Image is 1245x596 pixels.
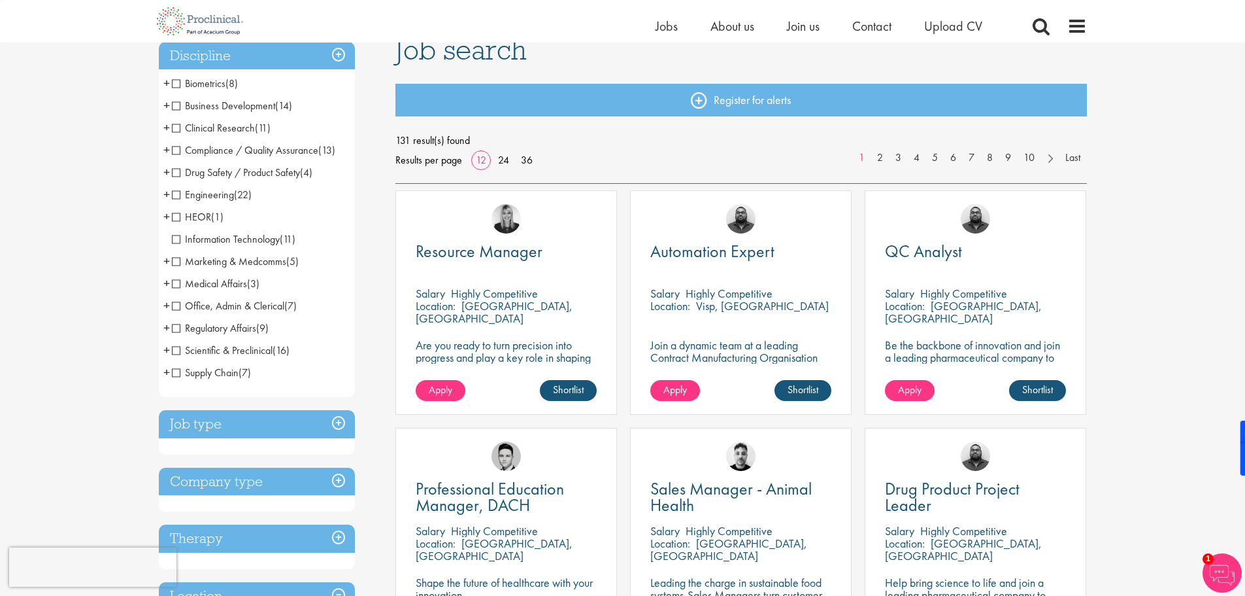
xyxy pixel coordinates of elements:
[172,210,224,224] span: HEOR
[172,299,297,313] span: Office, Admin & Clerical
[696,298,829,313] p: Visp, [GEOGRAPHIC_DATA]
[395,150,462,170] span: Results per page
[852,150,871,166] a: 1
[885,536,1042,563] p: [GEOGRAPHIC_DATA], [GEOGRAPHIC_DATA]
[1203,553,1214,565] span: 1
[163,96,170,115] span: +
[172,143,335,157] span: Compliance / Quality Assurance
[650,536,807,563] p: [GEOGRAPHIC_DATA], [GEOGRAPHIC_DATA]
[395,131,1087,150] span: 131 result(s) found
[650,286,680,301] span: Salary
[471,153,491,167] a: 12
[491,204,521,234] img: Janelle Jones
[650,240,774,262] span: Automation Expert
[163,162,170,182] span: +
[1059,150,1087,166] a: Last
[172,188,252,202] span: Engineering
[280,232,295,246] span: (11)
[256,321,269,335] span: (9)
[885,298,925,313] span: Location:
[172,77,225,90] span: Biometrics
[962,150,981,166] a: 7
[944,150,963,166] a: 6
[885,240,962,262] span: QC Analyst
[395,32,527,67] span: Job search
[172,166,312,179] span: Drug Safety / Product Safety
[172,99,275,113] span: Business Development
[163,318,170,338] span: +
[172,321,256,335] span: Regulatory Affairs
[726,204,755,234] img: Ashley Bennett
[961,204,990,234] img: Ashley Bennett
[650,536,690,551] span: Location:
[172,210,211,224] span: HEOR
[787,18,820,35] a: Join us
[920,523,1007,538] p: Highly Competitive
[416,240,542,262] span: Resource Manager
[416,478,564,516] span: Professional Education Manager, DACH
[885,478,1020,516] span: Drug Product Project Leader
[172,143,318,157] span: Compliance / Quality Assurance
[416,298,573,326] p: [GEOGRAPHIC_DATA], [GEOGRAPHIC_DATA]
[163,207,170,226] span: +
[925,150,944,166] a: 5
[159,410,355,438] h3: Job type
[225,77,238,90] span: (8)
[172,277,247,290] span: Medical Affairs
[726,442,755,471] img: Dean Fisher
[650,478,812,516] span: Sales Manager - Animal Health
[686,286,772,301] p: Highly Competitive
[686,523,772,538] p: Highly Competitive
[172,254,299,268] span: Marketing & Medcomms
[172,321,269,335] span: Regulatory Affairs
[650,243,831,260] a: Automation Expert
[273,343,290,357] span: (16)
[172,277,259,290] span: Medical Affairs
[999,150,1018,166] a: 9
[663,383,687,396] span: Apply
[885,286,914,301] span: Salary
[172,232,280,246] span: Information Technology
[159,468,355,496] h3: Company type
[980,150,999,166] a: 8
[650,481,831,514] a: Sales Manager - Animal Health
[234,188,252,202] span: (22)
[172,366,251,379] span: Supply Chain
[416,380,465,401] a: Apply
[416,523,445,538] span: Salary
[163,184,170,204] span: +
[885,339,1066,389] p: Be the backbone of innovation and join a leading pharmaceutical company to help keep life-changin...
[284,299,297,313] span: (7)
[416,298,456,313] span: Location:
[1009,380,1066,401] a: Shortlist
[275,99,292,113] span: (14)
[239,366,251,379] span: (7)
[1203,553,1242,593] img: Chatbot
[540,380,597,401] a: Shortlist
[172,188,234,202] span: Engineering
[852,18,891,35] a: Contact
[172,121,271,135] span: Clinical Research
[172,166,300,179] span: Drug Safety / Product Safety
[300,166,312,179] span: (4)
[255,121,271,135] span: (11)
[318,143,335,157] span: (13)
[924,18,982,35] a: Upload CV
[451,523,538,538] p: Highly Competitive
[656,18,678,35] a: Jobs
[516,153,537,167] a: 36
[961,442,990,471] img: Ashley Bennett
[172,121,255,135] span: Clinical Research
[491,442,521,471] img: Connor Lynes
[163,251,170,271] span: +
[416,243,597,260] a: Resource Manager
